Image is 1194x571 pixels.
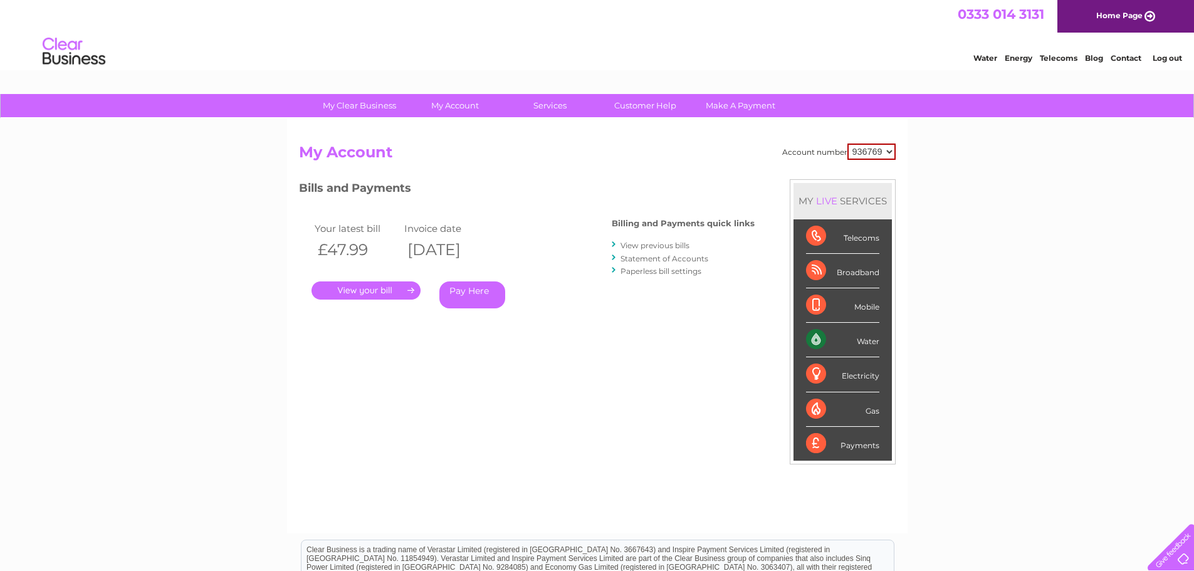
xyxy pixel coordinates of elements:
[621,241,689,250] a: View previous bills
[498,94,602,117] a: Services
[1040,53,1077,63] a: Telecoms
[1153,53,1182,63] a: Log out
[612,219,755,228] h4: Billing and Payments quick links
[958,6,1044,22] a: 0333 014 3131
[312,220,402,237] td: Your latest bill
[299,144,896,167] h2: My Account
[806,254,879,288] div: Broadband
[806,219,879,254] div: Telecoms
[806,323,879,357] div: Water
[308,94,411,117] a: My Clear Business
[401,220,491,237] td: Invoice date
[312,281,421,300] a: .
[689,94,792,117] a: Make A Payment
[1111,53,1141,63] a: Contact
[806,288,879,323] div: Mobile
[782,144,896,160] div: Account number
[793,183,892,219] div: MY SERVICES
[814,195,840,207] div: LIVE
[1005,53,1032,63] a: Energy
[301,7,894,61] div: Clear Business is a trading name of Verastar Limited (registered in [GEOGRAPHIC_DATA] No. 3667643...
[439,281,505,308] a: Pay Here
[401,237,491,263] th: [DATE]
[806,357,879,392] div: Electricity
[594,94,697,117] a: Customer Help
[42,33,106,71] img: logo.png
[621,266,701,276] a: Paperless bill settings
[1085,53,1103,63] a: Blog
[621,254,708,263] a: Statement of Accounts
[806,392,879,427] div: Gas
[299,179,755,201] h3: Bills and Payments
[403,94,506,117] a: My Account
[312,237,402,263] th: £47.99
[806,427,879,461] div: Payments
[973,53,997,63] a: Water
